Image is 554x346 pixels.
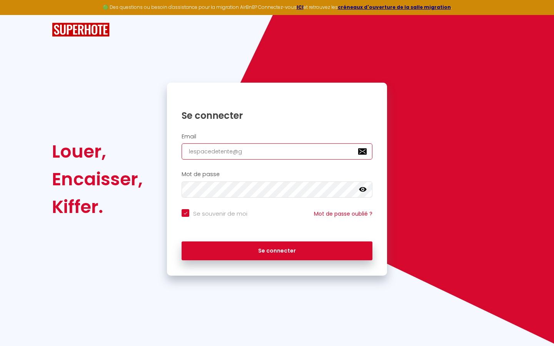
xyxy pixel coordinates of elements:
[182,110,372,121] h1: Se connecter
[52,193,143,221] div: Kiffer.
[6,3,29,26] button: Ouvrir le widget de chat LiveChat
[52,165,143,193] div: Encaisser,
[182,143,372,160] input: Ton Email
[297,4,304,10] a: ICI
[338,4,451,10] a: créneaux d'ouverture de la salle migration
[52,23,110,37] img: SuperHote logo
[182,241,372,261] button: Se connecter
[52,138,143,165] div: Louer,
[182,171,372,178] h2: Mot de passe
[182,133,372,140] h2: Email
[314,210,372,218] a: Mot de passe oublié ?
